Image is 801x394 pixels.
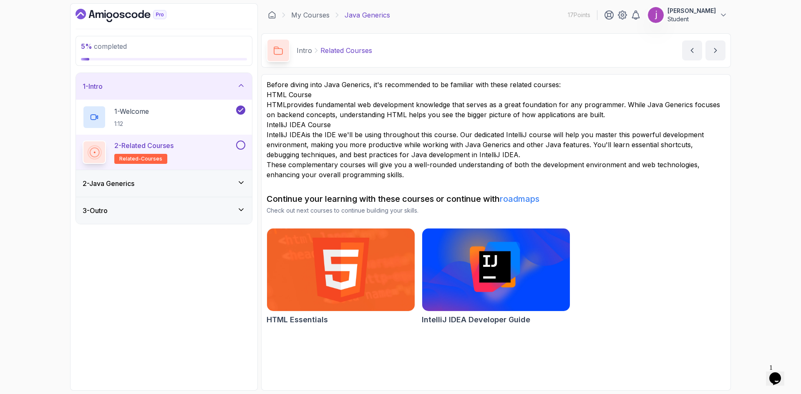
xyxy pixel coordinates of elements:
[267,228,415,326] a: HTML Essentials cardHTML Essentials
[119,156,162,162] span: related-courses
[267,100,287,109] a: HTML
[76,9,186,22] a: Dashboard
[766,361,793,386] iframe: chat widget
[267,228,415,311] img: HTML Essentials card
[291,10,330,20] a: My Courses
[345,10,390,20] p: Java Generics
[81,42,127,50] span: completed
[114,120,149,128] p: 1:12
[267,130,306,139] a: IntelliJ IDEA
[667,7,716,15] p: [PERSON_NAME]
[83,206,108,216] h3: 3 - Outro
[83,141,245,164] button: 2-Related Coursesrelated-courses
[648,7,664,23] img: user profile image
[267,100,725,120] p: provides fundamental web development knowledge that serves as a great foundation for any programm...
[76,170,252,197] button: 2-Java Generics
[667,15,716,23] p: Student
[267,160,725,180] p: These complementary courses will give you a well-rounded understanding of both the development en...
[297,45,312,55] p: Intro
[500,194,539,204] a: roadmaps
[83,105,245,129] button: 1-Welcome1:12
[83,178,134,188] h3: 2 - Java Generics
[320,45,372,55] p: Related Courses
[81,42,92,50] span: 5 %
[114,106,149,116] p: 1 - Welcome
[267,90,725,100] h2: HTML Course
[422,228,570,311] img: IntelliJ IDEA Developer Guide card
[76,197,252,224] button: 3-Outro
[422,228,570,326] a: IntelliJ IDEA Developer Guide cardIntelliJ IDEA Developer Guide
[647,7,728,23] button: user profile image[PERSON_NAME]Student
[76,73,252,100] button: 1-Intro
[267,120,725,130] h2: IntelliJ IDEA Course
[682,40,702,60] button: previous content
[267,314,328,326] h2: HTML Essentials
[568,11,590,19] p: 17 Points
[422,314,530,326] h2: IntelliJ IDEA Developer Guide
[267,193,725,205] h2: Continue your learning with these courses or continue with
[268,11,276,19] a: Dashboard
[267,80,725,90] p: Before diving into Java Generics, it's recommended to be familiar with these related courses:
[83,81,103,91] h3: 1 - Intro
[267,130,725,160] p: is the IDE we'll be using throughout this course. Our dedicated IntelliJ course will help you mas...
[267,206,725,215] p: Check out next courses to continue building your skills.
[705,40,725,60] button: next content
[114,141,174,151] p: 2 - Related Courses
